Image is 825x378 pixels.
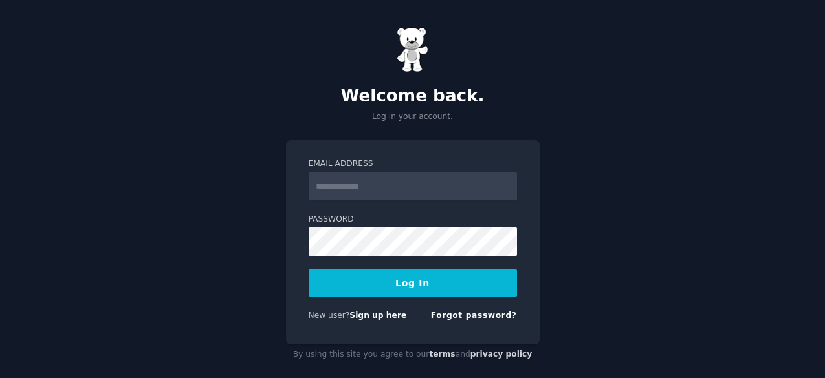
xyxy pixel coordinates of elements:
[286,86,540,107] h2: Welcome back.
[309,158,517,170] label: Email Address
[309,269,517,297] button: Log In
[286,344,540,365] div: By using this site you agree to our and
[309,311,350,320] span: New user?
[429,350,455,359] a: terms
[309,214,517,226] label: Password
[470,350,533,359] a: privacy policy
[431,311,517,320] a: Forgot password?
[349,311,406,320] a: Sign up here
[397,27,429,72] img: Gummy Bear
[286,111,540,123] p: Log in your account.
